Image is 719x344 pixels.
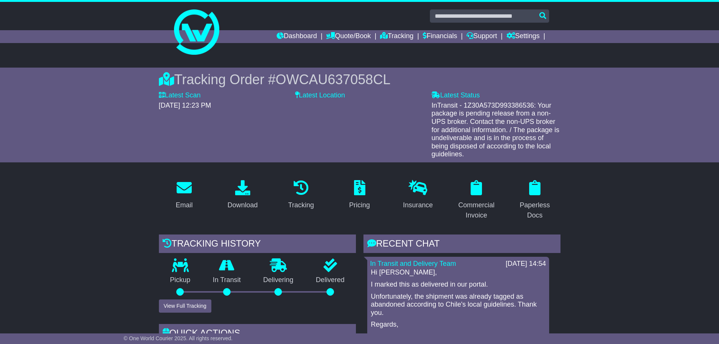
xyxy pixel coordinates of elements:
a: Financials [423,30,457,43]
div: Email [176,200,192,210]
div: Tracking Order # [159,71,560,88]
a: Pricing [344,177,375,213]
a: Email [171,177,197,213]
span: © One World Courier 2025. All rights reserved. [124,335,233,341]
p: Regards, [371,321,545,329]
div: Download [228,200,258,210]
a: Insurance [398,177,438,213]
span: InTransit - 1Z30A573D993386536: Your package is pending release from a non-UPS broker. Contact th... [431,102,559,158]
a: Settings [507,30,540,43]
div: Pricing [349,200,370,210]
p: I marked this as delivered in our portal. [371,281,545,289]
label: Latest Status [431,91,480,100]
span: [DATE] 12:23 PM [159,102,211,109]
p: Unfortunately, the shipment was already tagged as abandoned according to Chile's local guidelines... [371,293,545,317]
p: Delivering [252,276,305,284]
p: In Transit [202,276,252,284]
label: Latest Scan [159,91,201,100]
p: Hi [PERSON_NAME], [371,268,545,277]
a: Dashboard [277,30,317,43]
label: Latest Location [295,91,345,100]
a: Commercial Invoice [451,177,502,223]
p: Delivered [305,276,356,284]
div: Paperless Docs [514,200,556,221]
a: Paperless Docs [510,177,560,223]
p: Pickup [159,276,202,284]
div: Commercial Invoice [456,200,497,221]
a: Download [223,177,263,213]
a: Tracking [380,30,413,43]
div: Insurance [403,200,433,210]
a: Tracking [283,177,319,213]
a: In Transit and Delivery Team [370,260,456,267]
a: Support [467,30,497,43]
p: [PERSON_NAME] [371,333,545,341]
div: Tracking history [159,234,356,255]
div: RECENT CHAT [363,234,560,255]
a: Quote/Book [326,30,371,43]
div: Tracking [288,200,314,210]
span: OWCAU637058CL [276,72,390,87]
button: View Full Tracking [159,299,211,313]
div: [DATE] 14:54 [506,260,546,268]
